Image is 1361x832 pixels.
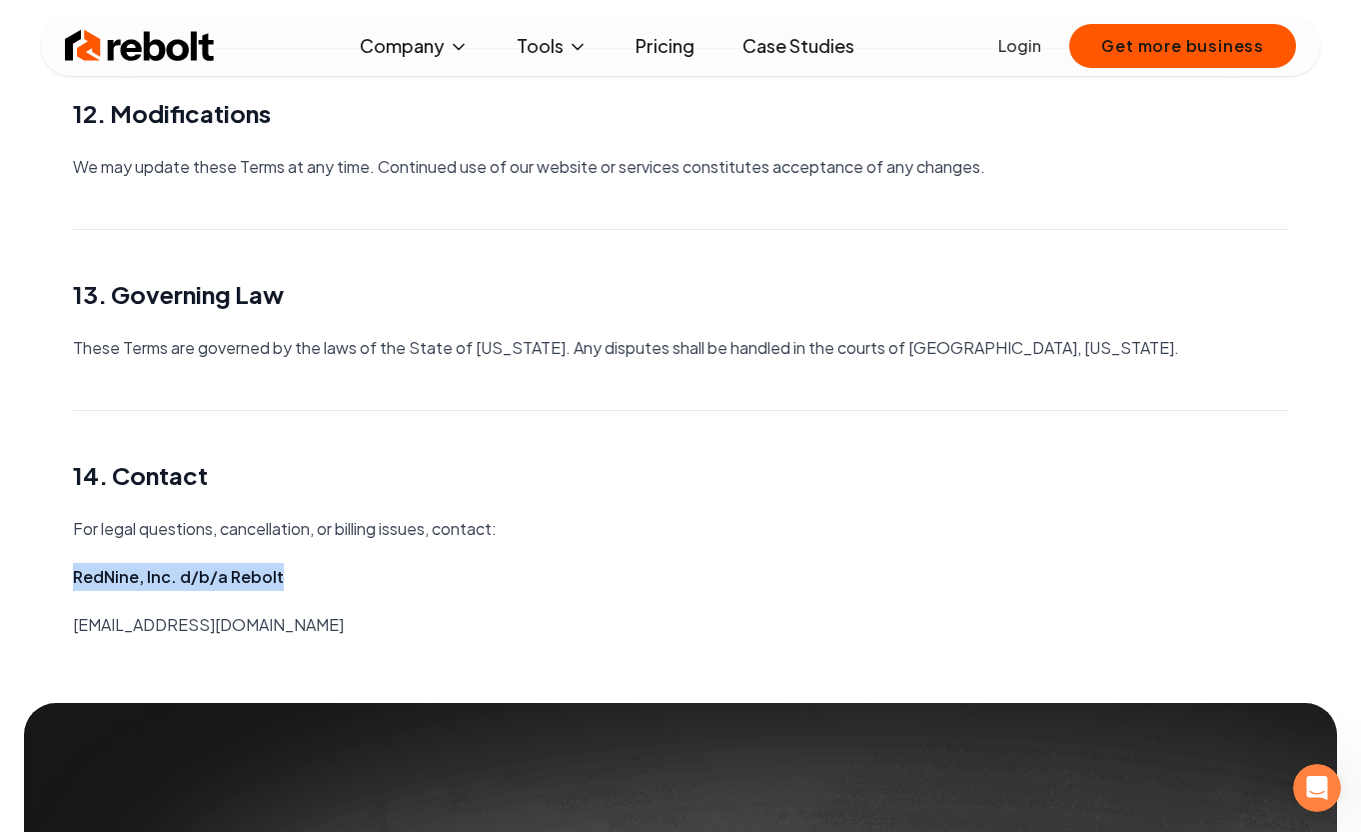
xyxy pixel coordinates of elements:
[73,334,1288,362] p: These Terms are governed by the laws of the State of [US_STATE]. Any disputes shall be handled in...
[1069,24,1296,68] button: Get more business
[73,515,1288,543] p: For legal questions, cancellation, or billing issues, contact:
[73,97,1288,129] h2: 12. Modifications
[65,26,215,66] img: Rebolt Logo
[73,278,1288,310] h2: 13. Governing Law
[1293,764,1341,812] iframe: Intercom live chat
[726,26,870,66] a: Case Studies
[501,26,604,66] button: Tools
[620,26,710,66] a: Pricing
[73,459,1288,491] h2: 14. Contact
[73,153,1288,181] p: We may update these Terms at any time. Continued use of our website or services constitutes accep...
[344,26,485,66] button: Company
[73,611,1288,639] p: [EMAIL_ADDRESS][DOMAIN_NAME]
[998,34,1041,58] a: Login
[73,566,284,587] strong: RedNine, Inc. d/b/a Rebolt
